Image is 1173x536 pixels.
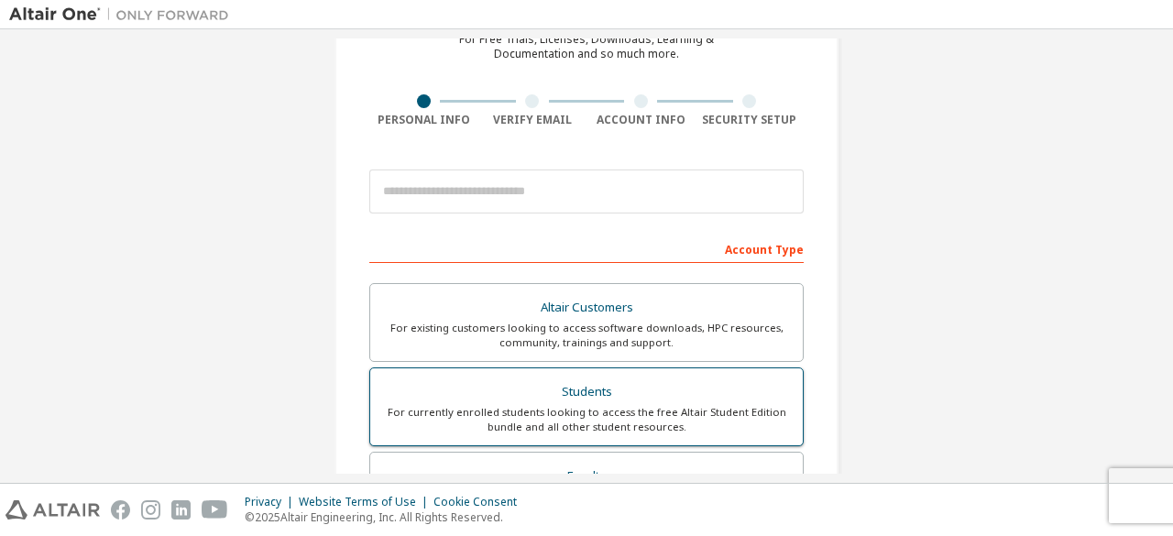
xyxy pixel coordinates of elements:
div: Privacy [245,495,299,509]
div: Faculty [381,464,792,489]
div: Account Info [586,113,696,127]
div: For currently enrolled students looking to access the free Altair Student Edition bundle and all ... [381,405,792,434]
div: Personal Info [369,113,478,127]
div: For existing customers looking to access software downloads, HPC resources, community, trainings ... [381,321,792,350]
div: Verify Email [478,113,587,127]
div: Cookie Consent [433,495,528,509]
img: Altair One [9,5,238,24]
div: Students [381,379,792,405]
div: Security Setup [696,113,805,127]
div: Altair Customers [381,295,792,321]
div: For Free Trials, Licenses, Downloads, Learning & Documentation and so much more. [459,32,714,61]
p: © 2025 Altair Engineering, Inc. All Rights Reserved. [245,509,528,525]
div: Website Terms of Use [299,495,433,509]
img: facebook.svg [111,500,130,520]
div: Account Type [369,234,804,263]
img: linkedin.svg [171,500,191,520]
img: instagram.svg [141,500,160,520]
img: altair_logo.svg [5,500,100,520]
img: youtube.svg [202,500,228,520]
